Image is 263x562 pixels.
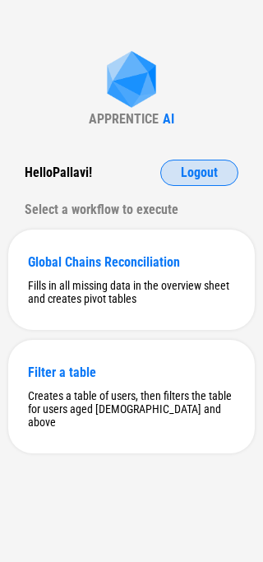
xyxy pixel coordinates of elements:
img: Apprentice AI [99,51,164,111]
div: Filter a table [28,365,235,380]
span: Logout [181,166,218,179]
div: Creates a table of users, then filters the table for users aged [DEMOGRAPHIC_DATA] and above [28,389,235,429]
div: Global Chains Reconciliation [28,254,235,270]
div: APPRENTICE [89,111,159,127]
div: AI [163,111,174,127]
div: Hello Pallavi ! [25,160,92,186]
button: Logout [160,160,238,186]
div: Select a workflow to execute [25,197,238,223]
div: Fills in all missing data in the overview sheet and creates pivot tables [28,279,235,305]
